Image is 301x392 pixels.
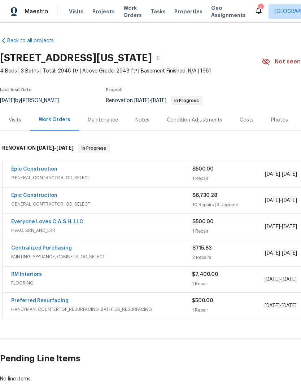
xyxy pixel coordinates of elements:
span: $500.00 [192,167,214,172]
span: - [265,197,297,204]
span: FLOORING [11,279,192,287]
div: Costs [240,116,254,124]
span: [DATE] [265,303,280,308]
span: Projects [92,8,115,15]
span: [DATE] [265,172,280,177]
div: 1 Repair [192,280,264,287]
span: GENERAL_CONTRACTOR, OD_SELECT [11,201,192,208]
span: PAINTING, APPLIANCE, CABINETS, OD_SELECT [11,253,192,260]
span: Tasks [150,9,166,14]
div: 4 [258,4,263,12]
div: 1 Repair [192,175,265,182]
div: Photos [271,116,288,124]
span: $6,730.28 [192,193,217,198]
h6: RENOVATION [2,144,74,153]
div: 2 Repairs [192,254,265,261]
a: Centralized Purchasing [11,246,72,251]
span: - [265,276,297,283]
span: - [265,250,297,257]
a: Everyone Loves C.A.S.H. LLC [11,219,83,224]
div: Notes [135,116,149,124]
div: 10 Repairs | 3 Upgrade [192,201,265,208]
div: Condition Adjustments [167,116,222,124]
span: [DATE] [37,145,54,150]
a: Epic Construction [11,193,57,198]
a: RM Interiors [11,272,42,277]
span: - [265,171,297,178]
button: Copy Address [152,52,165,65]
span: [DATE] [282,198,297,203]
span: [DATE] [56,145,74,150]
div: 1 Repair [192,307,264,314]
span: $715.83 [192,246,211,251]
span: [DATE] [265,277,280,282]
span: [DATE] [282,224,297,229]
span: - [37,145,74,150]
span: [DATE] [265,224,280,229]
a: Epic Construction [11,167,57,172]
span: [DATE] [282,303,297,308]
span: - [265,223,297,230]
span: $500.00 [192,298,213,303]
span: [DATE] [282,251,297,256]
span: Geo Assignments [211,4,246,19]
div: Visits [9,116,21,124]
div: 1 Repair [192,228,265,235]
span: HVAC, BRN_AND_LRR [11,227,192,234]
span: $500.00 [192,219,214,224]
span: In Progress [171,98,202,103]
span: Work Orders [123,4,142,19]
span: Project [106,88,122,92]
span: [DATE] [134,98,149,103]
span: Properties [174,8,202,15]
span: [DATE] [265,251,280,256]
span: Visits [69,8,84,15]
span: Renovation [106,98,202,103]
span: Maestro [25,8,48,15]
span: - [134,98,166,103]
span: [DATE] [282,277,297,282]
span: - [265,302,297,309]
div: Maintenance [88,116,118,124]
span: In Progress [79,145,109,152]
div: Work Orders [39,116,70,123]
span: GENERAL_CONTRACTOR, OD_SELECT [11,174,192,181]
span: HANDYMAN, COUNTERTOP_RESURFACING, BATHTUB_RESURFACING [11,306,192,313]
span: [DATE] [282,172,297,177]
span: [DATE] [151,98,166,103]
a: Preferred Resurfacing [11,298,69,303]
span: $7,400.00 [192,272,218,277]
span: [DATE] [265,198,280,203]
